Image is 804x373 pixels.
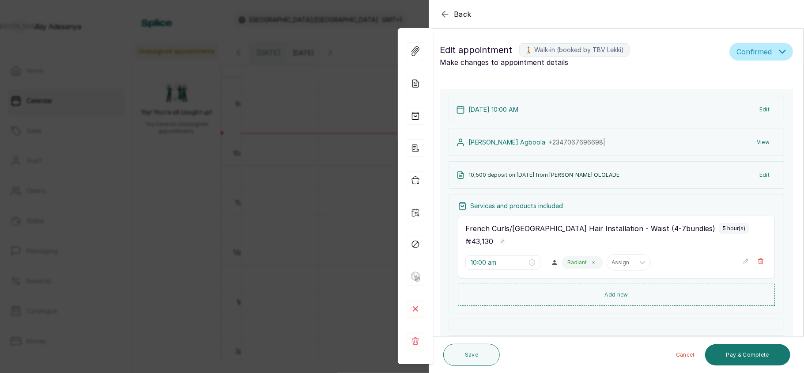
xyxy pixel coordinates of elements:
[736,46,772,57] span: Confirmed
[750,134,777,150] button: View
[722,225,745,232] p: 5 hour(s)
[470,202,563,210] p: Services and products included
[440,43,512,57] span: Edit appointment
[472,237,493,246] span: 43,130
[669,344,702,365] button: Cancel
[458,284,775,306] button: Add new
[548,138,605,146] span: +234 7067696698 |
[454,9,472,19] span: Back
[729,43,793,61] button: Confirmed
[471,258,527,267] input: Select time
[465,223,715,234] p: French Curls/[GEOGRAPHIC_DATA] Hair Installation - Waist (4-7bundles)
[465,236,493,247] p: ₦
[443,344,500,366] button: Save
[567,259,587,266] p: Radiant
[440,9,472,19] button: Back
[752,102,777,118] button: Edit
[752,167,777,183] button: Edit
[705,344,790,365] button: Pay & Complete
[519,43,630,57] label: 🚶 Walk-in (booked by TBV Lekki)
[440,57,726,68] p: Make changes to appointment details
[468,171,619,179] p: 10,500 deposit on [DATE] from [PERSON_NAME] OLOLADE
[468,138,605,147] p: [PERSON_NAME] Agboola ·
[468,105,518,114] p: [DATE] 10:00 AM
